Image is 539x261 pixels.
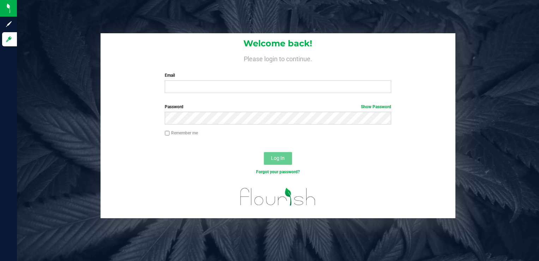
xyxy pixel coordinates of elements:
a: Forgot your password? [256,169,300,174]
inline-svg: Sign up [5,21,12,28]
label: Email [165,72,391,79]
h1: Welcome back! [101,39,456,48]
span: Log In [271,155,285,161]
h4: Please login to continue. [101,54,456,62]
img: flourish_logo.svg [234,182,322,211]
inline-svg: Log in [5,36,12,43]
a: Show Password [361,104,391,109]
input: Remember me [165,131,170,136]
label: Remember me [165,130,198,136]
span: Password [165,104,183,109]
button: Log In [264,152,292,165]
